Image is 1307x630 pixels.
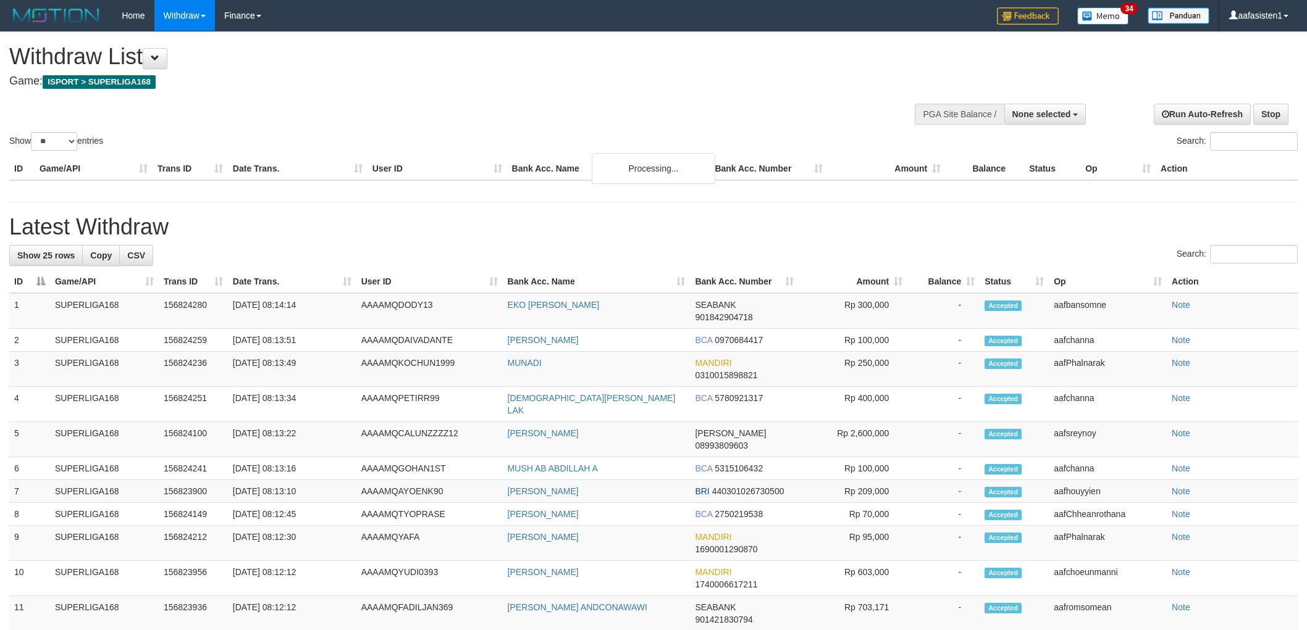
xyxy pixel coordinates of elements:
td: SUPERLIGA168 [50,329,159,352]
a: EKO [PERSON_NAME] [508,300,600,310]
th: User ID: activate to sort column ascending [356,270,503,293]
td: [DATE] 08:13:51 [228,329,356,352]
td: 156824236 [159,352,228,387]
a: Stop [1253,104,1288,125]
td: 156824280 [159,293,228,329]
span: BRI [695,486,709,496]
td: 2 [9,329,50,352]
td: aafchanna [1049,329,1167,352]
td: AAAAMQYAFA [356,526,503,561]
span: Copy 2750219538 to clipboard [715,509,763,519]
img: Feedback.jpg [997,7,1059,25]
a: [DEMOGRAPHIC_DATA][PERSON_NAME] LAK [508,393,676,415]
th: Amount: activate to sort column ascending [799,270,907,293]
select: Showentries [31,132,77,151]
td: [DATE] 08:13:34 [228,387,356,422]
td: 156823900 [159,480,228,503]
span: Accepted [985,429,1022,439]
td: 156824241 [159,457,228,480]
span: Copy 1740006617211 to clipboard [695,579,757,589]
td: - [907,329,980,352]
span: Copy 440301026730500 to clipboard [712,486,784,496]
td: Rp 100,000 [799,457,907,480]
th: Bank Acc. Name [507,157,710,180]
a: [PERSON_NAME] [508,428,579,438]
td: - [907,457,980,480]
td: Rp 400,000 [799,387,907,422]
th: Action [1167,270,1298,293]
span: Accepted [985,603,1022,613]
a: [PERSON_NAME] ANDCONAWAWI [508,602,647,612]
td: aafChheanrothana [1049,503,1167,526]
a: Note [1172,509,1190,519]
td: AAAAMQDAIVADANTE [356,329,503,352]
td: SUPERLIGA168 [50,503,159,526]
input: Search: [1210,132,1298,151]
span: MANDIRI [695,532,731,542]
th: Status: activate to sort column ascending [980,270,1049,293]
th: ID [9,157,35,180]
span: SEABANK [695,300,736,310]
span: Accepted [985,510,1022,520]
span: Copy 5780921317 to clipboard [715,393,763,403]
a: Note [1172,358,1190,368]
a: [PERSON_NAME] [508,486,579,496]
span: BCA [695,335,712,345]
a: [PERSON_NAME] [508,567,579,577]
span: Copy 5315106432 to clipboard [715,463,763,473]
th: Op: activate to sort column ascending [1049,270,1167,293]
td: Rp 603,000 [799,561,907,596]
span: 34 [1120,3,1137,14]
td: 3 [9,352,50,387]
a: Note [1172,602,1190,612]
span: SEABANK [695,602,736,612]
a: CSV [119,245,153,266]
td: 6 [9,457,50,480]
td: - [907,352,980,387]
span: Copy 901421830794 to clipboard [695,615,752,624]
img: MOTION_logo.png [9,6,103,25]
span: Copy 08993809603 to clipboard [695,441,748,450]
th: Balance: activate to sort column ascending [907,270,980,293]
a: [PERSON_NAME] [508,335,579,345]
button: None selected [1004,104,1086,125]
span: Accepted [985,336,1022,346]
td: [DATE] 08:12:45 [228,503,356,526]
td: AAAAMQYUDI0393 [356,561,503,596]
span: [PERSON_NAME] [695,428,766,438]
td: SUPERLIGA168 [50,387,159,422]
span: Accepted [985,487,1022,497]
span: Accepted [985,533,1022,543]
a: Note [1172,428,1190,438]
td: AAAAMQDODY13 [356,293,503,329]
td: AAAAMQKOCHUN1999 [356,352,503,387]
td: AAAAMQAYOENK90 [356,480,503,503]
span: ISPORT > SUPERLIGA168 [43,75,156,89]
td: 156824251 [159,387,228,422]
a: Note [1172,532,1190,542]
td: [DATE] 08:12:12 [228,561,356,596]
th: ID: activate to sort column descending [9,270,50,293]
img: panduan.png [1148,7,1209,24]
td: SUPERLIGA168 [50,422,159,457]
a: [PERSON_NAME] [508,509,579,519]
span: Accepted [985,394,1022,404]
a: Note [1172,300,1190,310]
th: Date Trans.: activate to sort column ascending [228,270,356,293]
td: 156823956 [159,561,228,596]
a: Note [1172,486,1190,496]
th: Status [1024,157,1080,180]
h4: Game: [9,75,859,88]
td: 10 [9,561,50,596]
td: SUPERLIGA168 [50,352,159,387]
label: Show entries [9,132,103,151]
td: [DATE] 08:13:10 [228,480,356,503]
td: 156824259 [159,329,228,352]
span: MANDIRI [695,567,731,577]
span: Copy 1690001290870 to clipboard [695,544,757,554]
td: SUPERLIGA168 [50,561,159,596]
a: Note [1172,567,1190,577]
th: Trans ID: activate to sort column ascending [159,270,228,293]
td: [DATE] 08:13:22 [228,422,356,457]
td: AAAAMQGOHAN1ST [356,457,503,480]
